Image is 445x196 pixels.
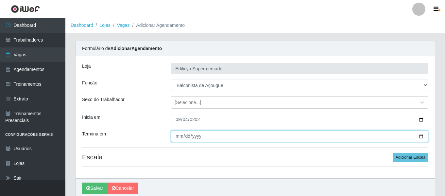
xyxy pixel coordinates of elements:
[82,63,91,70] label: Loja
[76,41,435,56] div: Formulário de
[171,131,428,142] input: 00/00/0000
[171,114,428,125] input: 00/00/0000
[108,183,138,194] a: Cancelar
[82,131,106,137] label: Termina em
[129,22,185,29] li: Adicionar Agendamento
[82,153,428,161] h4: Escala
[175,99,201,106] div: [Selecione...]
[110,46,162,51] strong: Adicionar Agendamento
[11,5,40,13] img: CoreUI Logo
[82,80,97,86] label: Função
[82,96,125,103] label: Sexo do Trabalhador
[82,114,100,121] label: Inicia em
[82,183,108,194] button: Salvar
[117,23,130,28] a: Vagas
[393,153,428,162] button: Adicionar Escala
[71,23,93,28] a: Dashboard
[99,23,110,28] a: Lojas
[65,18,445,33] nav: breadcrumb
